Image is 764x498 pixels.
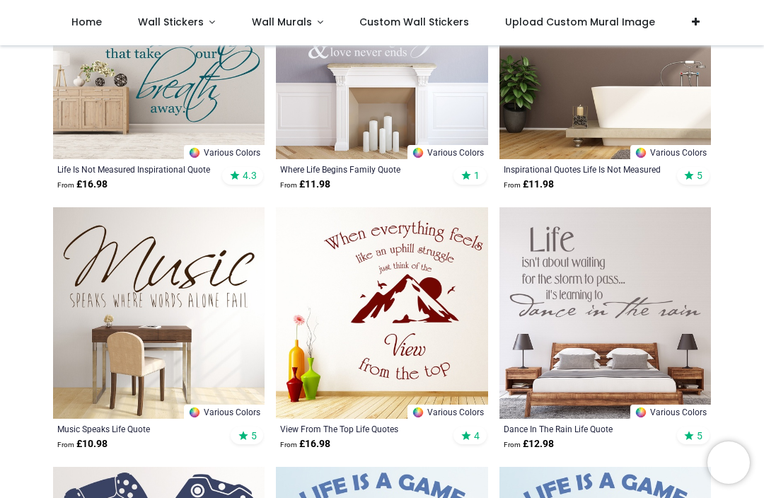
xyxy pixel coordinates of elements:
[407,145,488,159] a: Various Colors
[57,163,220,175] a: Life Is Not Measured Inspirational Quote
[252,15,312,29] span: Wall Murals
[280,437,330,451] strong: £ 16.98
[280,181,297,189] span: From
[57,441,74,448] span: From
[188,406,201,419] img: Color Wheel
[57,181,74,189] span: From
[504,178,554,192] strong: £ 11.98
[138,15,204,29] span: Wall Stickers
[505,15,655,29] span: Upload Custom Mural Image
[504,441,521,448] span: From
[707,441,750,484] iframe: Brevo live chat
[504,423,666,434] a: Dance In The Rain Life Quote
[57,178,108,192] strong: £ 16.98
[188,146,201,159] img: Color Wheel
[243,169,257,182] span: 4.3
[504,437,554,451] strong: £ 12.98
[57,423,220,434] a: Music Speaks Life Quote
[71,15,102,29] span: Home
[630,405,711,419] a: Various Colors
[697,429,702,442] span: 5
[280,423,443,434] a: View From The Top Life Quotes
[407,405,488,419] a: Various Colors
[499,207,711,419] img: Dance In The Rain Life Quote Wall Sticker
[359,15,469,29] span: Custom Wall Stickers
[474,429,480,442] span: 4
[504,181,521,189] span: From
[251,429,257,442] span: 5
[280,441,297,448] span: From
[412,146,424,159] img: Color Wheel
[57,437,108,451] strong: £ 10.98
[504,163,666,175] a: Inspirational Quotes Life Is Not Measured
[53,207,265,419] img: Music Speaks Life Quote Wall Sticker
[280,178,330,192] strong: £ 11.98
[635,406,647,419] img: Color Wheel
[630,145,711,159] a: Various Colors
[635,146,647,159] img: Color Wheel
[184,405,265,419] a: Various Colors
[276,207,487,419] img: View From The Top Life Quotes Wall Sticker
[474,169,480,182] span: 1
[184,145,265,159] a: Various Colors
[280,163,443,175] a: Where Life Begins Family Quote
[412,406,424,419] img: Color Wheel
[697,169,702,182] span: 5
